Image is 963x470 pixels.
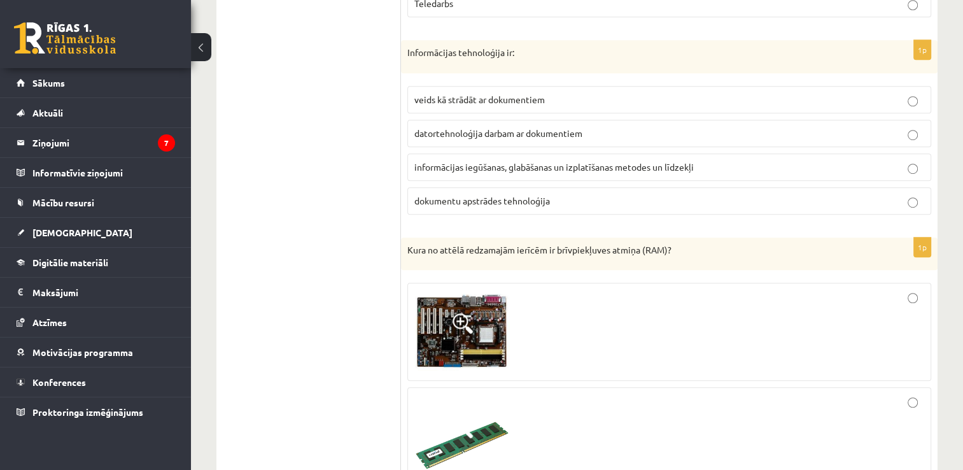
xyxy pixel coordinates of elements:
[17,397,175,427] a: Proktoringa izmēģinājums
[32,107,63,118] span: Aktuāli
[32,257,108,268] span: Digitālie materiāli
[32,128,175,157] legend: Ziņojumi
[913,39,931,60] p: 1p
[17,248,175,277] a: Digitālie materiāli
[32,158,175,187] legend: Informatīvie ziņojumi
[14,22,116,54] a: Rīgas 1. Tālmācības vidusskola
[32,346,133,358] span: Motivācijas programma
[17,218,175,247] a: [DEMOGRAPHIC_DATA]
[17,68,175,97] a: Sākums
[32,406,143,418] span: Proktoringa izmēģinājums
[17,158,175,187] a: Informatīvie ziņojumi
[17,338,175,367] a: Motivācijas programma
[32,197,94,208] span: Mācību resursi
[414,94,545,105] span: veids kā strādāt ar dokumentiem
[407,244,868,257] p: Kura no attēlā redzamajām ierīcēm ir brīvpiekļuves atmiņa (RAM)?
[32,77,65,89] span: Sākums
[17,188,175,217] a: Mācību resursi
[32,317,67,328] span: Atzīmes
[17,128,175,157] a: Ziņojumi7
[414,127,582,139] span: datortehnoloģija darbam ar dokumentiem
[913,237,931,257] p: 1p
[414,161,694,173] span: informācijas iegūšanas, glabāšanas un izplatīšanas metodes un līdzekļi
[32,227,132,238] span: [DEMOGRAPHIC_DATA]
[414,293,510,371] img: 1.PNG
[17,278,175,307] a: Maksājumi
[32,376,86,388] span: Konferences
[908,96,918,106] input: veids kā strādāt ar dokumentiem
[32,278,175,307] legend: Maksājumi
[17,367,175,397] a: Konferences
[414,195,550,206] span: dokumentu apstrādes tehnoloģija
[908,130,918,140] input: datortehnoloģija darbam ar dokumentiem
[908,197,918,208] input: dokumentu apstrādes tehnoloģija
[17,308,175,337] a: Atzīmes
[17,98,175,127] a: Aktuāli
[407,46,868,59] p: Informācijas tehnoloģija ir:
[908,164,918,174] input: informācijas iegūšanas, glabāšanas un izplatīšanas metodes un līdzekļi
[158,134,175,152] i: 7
